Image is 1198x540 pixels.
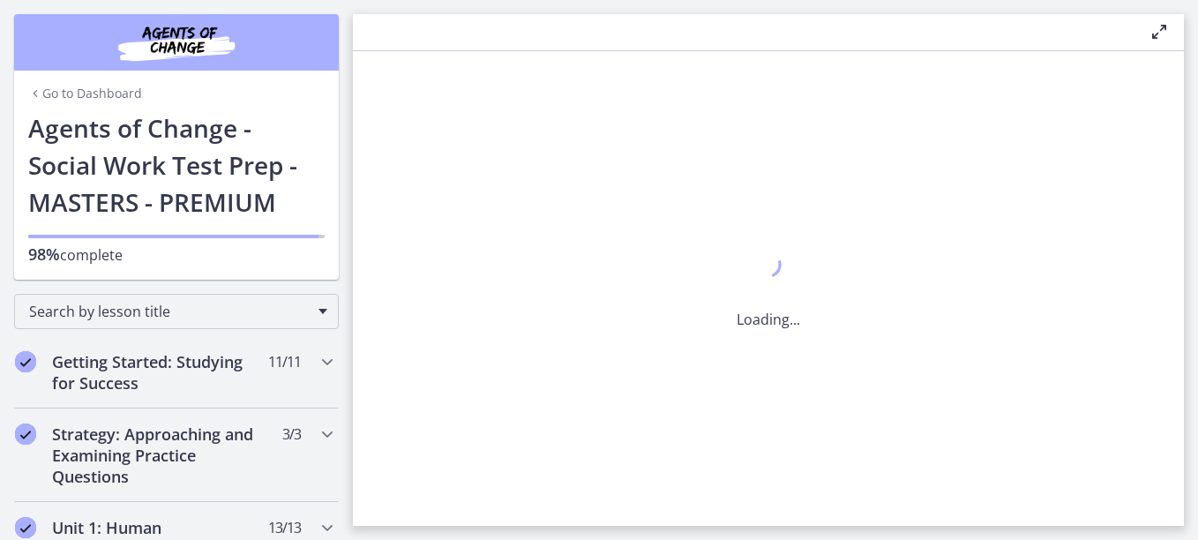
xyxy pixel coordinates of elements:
[71,21,282,64] img: Agents of Change
[282,424,301,445] span: 3 / 3
[52,424,267,487] h2: Strategy: Approaching and Examining Practice Questions
[15,517,36,538] i: Completed
[29,302,310,321] span: Search by lesson title
[28,85,142,102] a: Go to Dashboard
[52,351,267,394] h2: Getting Started: Studying for Success
[737,247,800,288] div: 1
[737,309,800,330] p: Loading...
[15,424,36,445] i: Completed
[268,351,301,372] span: 11 / 11
[28,244,325,266] p: complete
[15,351,36,372] i: Completed
[14,294,339,329] div: Search by lesson title
[28,109,325,221] h1: Agents of Change - Social Work Test Prep - MASTERS - PREMIUM
[28,244,60,265] span: 98%
[268,517,301,538] span: 13 / 13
